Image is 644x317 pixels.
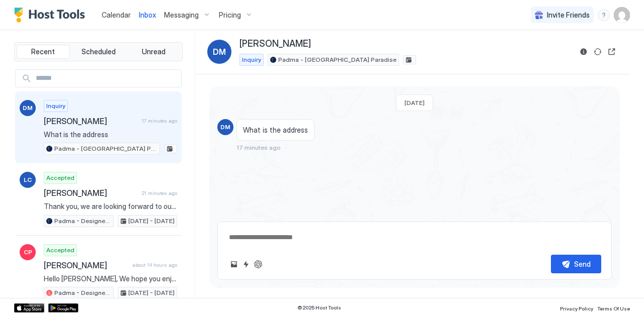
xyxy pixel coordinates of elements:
span: [PERSON_NAME] [44,116,138,126]
span: Messaging [164,11,199,20]
span: 21 minutes ago [142,190,177,196]
span: about 14 hours ago [132,262,177,268]
a: Google Play Store [48,303,78,312]
span: Inbox [139,11,156,19]
span: CP [24,248,32,257]
a: Terms Of Use [597,302,630,313]
span: What is the address [44,130,177,139]
span: Terms Of Use [597,305,630,311]
button: Open reservation [606,46,618,58]
span: Inquiry [46,101,65,111]
span: [PERSON_NAME] [239,38,311,50]
span: Invite Friends [547,11,590,20]
button: Scheduled [72,45,125,59]
button: Reservation information [578,46,590,58]
button: Recent [17,45,70,59]
span: DM [213,46,226,58]
span: Hello [PERSON_NAME], We hope you enjoyed stay upon departure on [DATE], [DATE], please ensure: -Y... [44,274,177,283]
span: 17 minutes ago [236,144,281,151]
a: Privacy Policy [560,302,593,313]
span: Scheduled [82,47,116,56]
span: What is the address [243,126,308,135]
span: Calendar [102,11,131,19]
span: 17 minutes ago [142,118,177,124]
button: Unread [127,45,180,59]
span: DM [220,123,230,132]
span: Accepted [46,246,74,255]
span: Padma - Designer Home conveniently located in [GEOGRAPHIC_DATA] [54,217,111,226]
div: User profile [614,7,630,23]
span: Recent [31,47,55,56]
span: Inquiry [242,55,261,64]
a: Calendar [102,10,131,20]
span: [DATE] - [DATE] [128,217,175,226]
button: Send [551,255,601,273]
span: Padma - [GEOGRAPHIC_DATA] Paradise [278,55,396,64]
span: [DATE] - [DATE] [128,288,175,297]
button: ChatGPT Auto Reply [252,258,264,270]
div: menu [598,9,610,21]
a: Inbox [139,10,156,20]
span: LC [24,175,32,184]
span: Thank you, we are looking forward to our stay! [44,202,177,211]
span: Privacy Policy [560,305,593,311]
button: Sync reservation [592,46,604,58]
span: Padma - Designer Home conveniently located in [GEOGRAPHIC_DATA] [54,288,111,297]
span: [PERSON_NAME] [44,260,128,270]
span: [PERSON_NAME] [44,188,138,198]
span: Padma - [GEOGRAPHIC_DATA] Paradise [54,144,157,153]
span: Accepted [46,173,74,182]
span: DM [23,103,33,113]
a: App Store [14,303,44,312]
button: Quick reply [240,258,252,270]
span: Unread [142,47,166,56]
a: Host Tools Logo [14,8,90,23]
span: Pricing [219,11,241,20]
span: [DATE] [405,99,425,107]
div: tab-group [14,42,183,61]
button: Upload image [228,258,240,270]
span: © 2025 Host Tools [297,304,341,311]
div: Send [574,259,591,269]
input: Input Field [32,70,181,87]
